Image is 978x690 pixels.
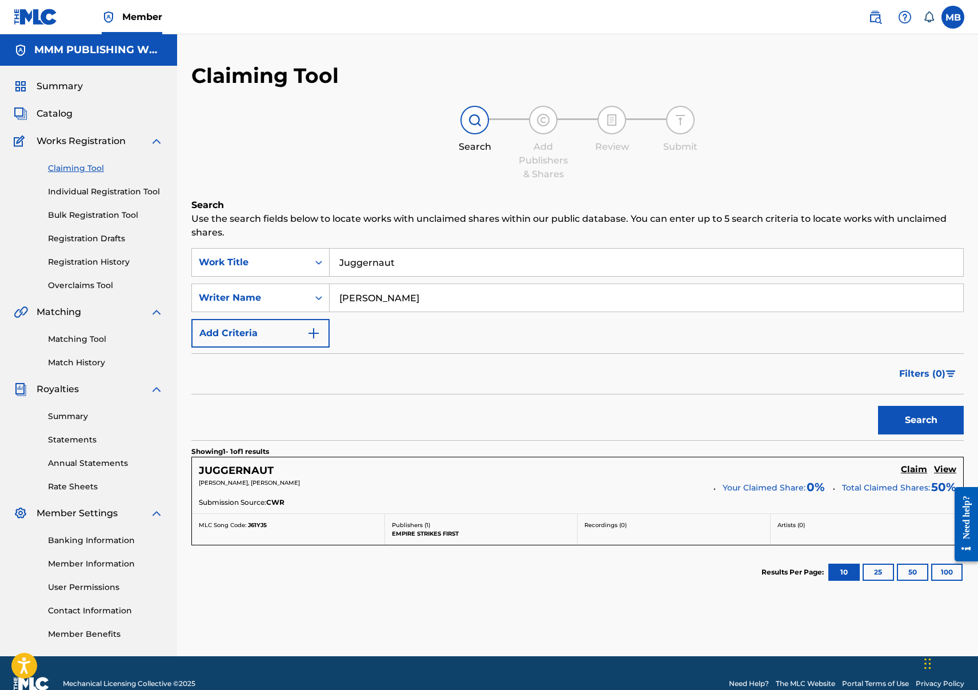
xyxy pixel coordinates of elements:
[392,521,571,529] p: Publishers ( 1 )
[191,248,964,440] form: Search Form
[777,521,957,529] p: Artists ( 0 )
[899,367,945,381] span: Filters ( 0 )
[199,521,246,529] span: MLC Song Code:
[199,497,266,508] span: Submission Source:
[878,406,964,434] button: Search
[946,370,956,377] img: filter
[48,186,163,198] a: Individual Registration Tool
[37,107,73,121] span: Catalog
[48,581,163,593] a: User Permissions
[48,333,163,345] a: Matching Tool
[48,209,163,221] a: Bulk Registration Tool
[102,10,115,24] img: Top Rightsholder
[199,256,302,269] div: Work Title
[923,11,935,23] div: Notifications
[34,43,163,57] h5: MMM PUBLISHING WORLDWIDE
[916,679,964,689] a: Privacy Policy
[266,497,284,508] span: CWR
[191,63,339,89] h2: Claiming Tool
[14,382,27,396] img: Royalties
[842,679,909,689] a: Portal Terms of Use
[199,291,302,305] div: Writer Name
[468,113,482,127] img: step indicator icon for Search
[48,605,163,617] a: Contact Information
[515,140,572,181] div: Add Publishers & Shares
[931,478,956,496] span: 50 %
[150,134,163,148] img: expand
[150,305,163,319] img: expand
[14,305,28,319] img: Matching
[446,140,503,154] div: Search
[921,635,978,690] iframe: Chat Widget
[864,6,887,29] a: Public Search
[536,113,550,127] img: step indicator icon for Add Publishers & Shares
[863,564,894,581] button: 25
[924,647,931,681] div: Drag
[37,134,126,148] span: Works Registration
[828,564,860,581] button: 10
[14,43,27,57] img: Accounts
[122,10,162,23] span: Member
[14,107,27,121] img: Catalog
[893,6,916,29] div: Help
[48,434,163,446] a: Statements
[48,558,163,570] a: Member Information
[14,79,27,93] img: Summary
[191,198,964,212] h6: Search
[63,679,195,689] span: Mechanical Licensing Collective © 2025
[14,506,27,520] img: Member Settings
[946,478,978,570] iframe: Resource Center
[307,326,320,340] img: 9d2ae6d4665cec9f34b9.svg
[931,564,963,581] button: 100
[48,535,163,547] a: Banking Information
[248,521,267,529] span: J61YJ5
[14,107,73,121] a: CatalogCatalog
[48,457,163,469] a: Annual Statements
[14,79,83,93] a: SummarySummary
[14,134,29,148] img: Works Registration
[191,319,330,348] button: Add Criteria
[48,481,163,493] a: Rate Sheets
[842,482,930,493] span: Total Claimed Shares:
[761,567,827,577] p: Results Per Page:
[199,464,274,477] h5: JUGGERNAUT
[583,140,640,154] div: Review
[48,256,163,268] a: Registration History
[898,10,912,24] img: help
[776,679,835,689] a: The MLC Website
[729,679,769,689] a: Need Help?
[191,446,269,457] p: Showing 1 - 1 of 1 results
[48,162,163,174] a: Claiming Tool
[892,360,964,388] button: Filters (0)
[14,9,58,25] img: MLC Logo
[48,410,163,422] a: Summary
[37,506,118,520] span: Member Settings
[37,305,81,319] span: Matching
[48,280,163,292] a: Overclaims Tool
[652,140,709,154] div: Submit
[584,521,763,529] p: Recordings ( 0 )
[941,6,964,29] div: User Menu
[807,478,825,496] span: 0 %
[934,464,956,477] a: View
[48,357,163,369] a: Match History
[723,482,805,494] span: Your Claimed Share:
[901,464,927,475] h5: Claim
[897,564,928,581] button: 50
[605,113,619,127] img: step indicator icon for Review
[868,10,882,24] img: search
[150,382,163,396] img: expand
[150,506,163,520] img: expand
[37,382,79,396] span: Royalties
[392,529,571,538] p: EMPIRE STRIKES FIRST
[199,479,300,486] span: [PERSON_NAME], [PERSON_NAME]
[48,233,163,245] a: Registration Drafts
[37,79,83,93] span: Summary
[934,464,956,475] h5: View
[48,628,163,640] a: Member Benefits
[191,212,964,240] p: Use the search fields below to locate works with unclaimed shares within our public database. You...
[674,113,687,127] img: step indicator icon for Submit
